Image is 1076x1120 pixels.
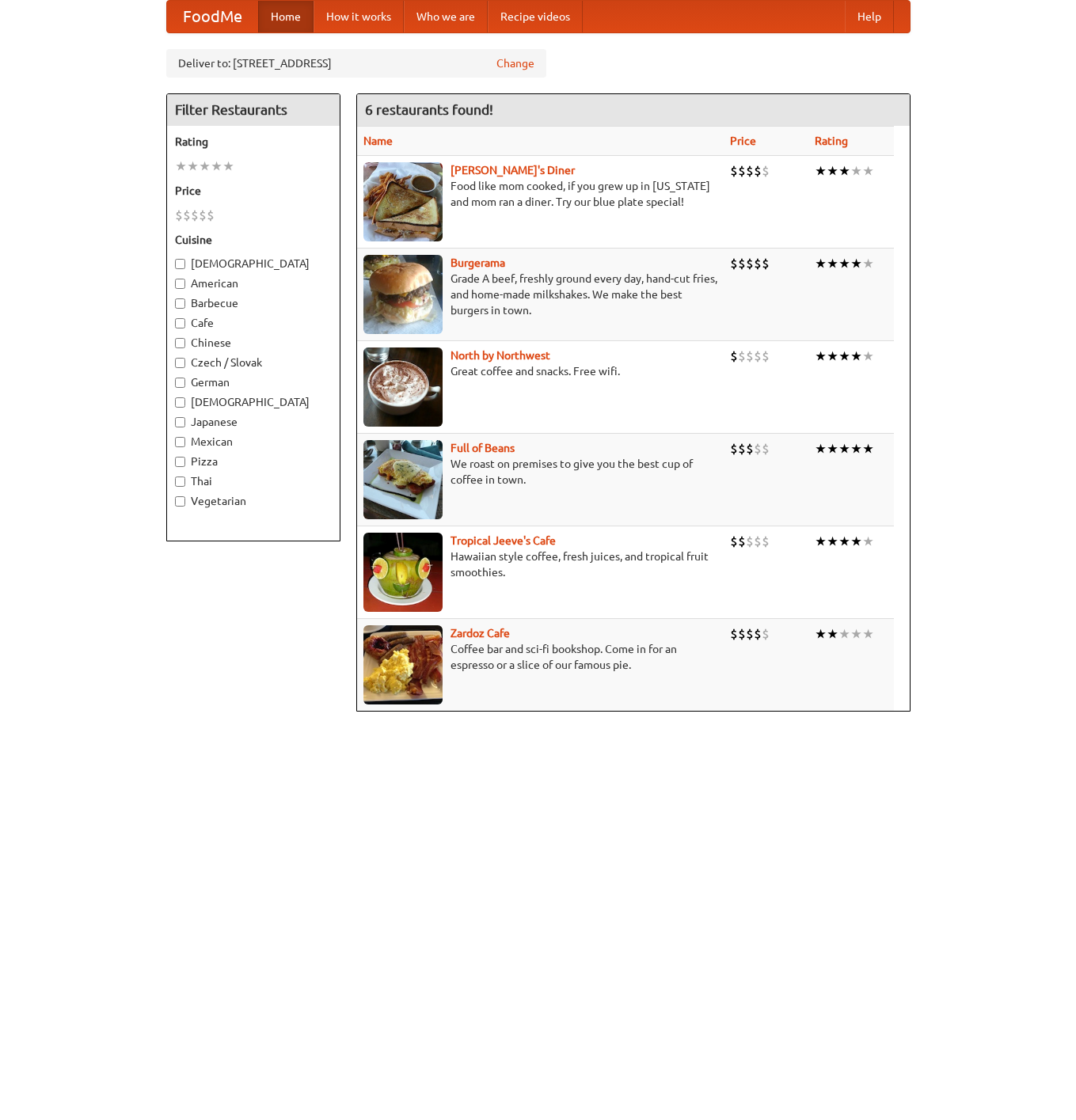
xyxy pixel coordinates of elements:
[815,347,827,365] li: ★
[730,135,756,147] a: Price
[175,394,332,410] label: [DEMOGRAPHIC_DATA]
[175,397,185,408] input: [DEMOGRAPHIC_DATA]
[746,440,754,457] li: $
[451,627,510,640] a: Zardoz Cafe
[175,256,332,271] label: [DEMOGRAPHIC_DATA]
[815,625,827,643] li: ★
[175,473,332,489] label: Thai
[862,625,874,643] li: ★
[730,625,738,643] li: $
[365,102,493,117] ng-pluralize: 6 restaurants found!
[862,440,874,457] li: ★
[488,1,583,32] a: Recipe videos
[862,533,874,550] li: ★
[451,534,556,547] b: Tropical Jeeve's Cafe
[363,549,717,580] p: Hawaiian style coffee, fresh juices, and tropical fruit smoothies.
[175,454,332,469] label: Pizza
[746,533,754,550] li: $
[451,164,575,177] a: [PERSON_NAME]'s Diner
[850,162,862,180] li: ★
[175,158,187,175] li: ★
[754,162,762,180] li: $
[762,625,770,643] li: $
[451,349,550,362] a: North by Northwest
[175,476,185,487] input: Thai
[175,315,332,331] label: Cafe
[175,434,332,450] label: Mexican
[754,533,762,550] li: $
[363,440,443,519] img: beans.jpg
[827,347,838,365] li: ★
[827,625,838,643] li: ★
[167,94,340,126] h4: Filter Restaurants
[838,440,850,457] li: ★
[363,533,443,612] img: jeeves.jpg
[845,1,894,32] a: Help
[175,275,332,291] label: American
[404,1,488,32] a: Who we are
[838,255,850,272] li: ★
[175,279,185,289] input: American
[175,374,332,390] label: German
[258,1,314,32] a: Home
[827,162,838,180] li: ★
[175,232,332,248] h5: Cuisine
[862,255,874,272] li: ★
[838,347,850,365] li: ★
[730,347,738,365] li: $
[762,440,770,457] li: $
[738,625,746,643] li: $
[175,134,332,150] h5: Rating
[754,255,762,272] li: $
[175,318,185,328] input: Cafe
[762,347,770,365] li: $
[738,440,746,457] li: $
[207,207,215,224] li: $
[730,162,738,180] li: $
[850,533,862,550] li: ★
[754,440,762,457] li: $
[451,442,515,454] a: Full of Beans
[738,255,746,272] li: $
[175,414,332,430] label: Japanese
[815,162,827,180] li: ★
[738,347,746,365] li: $
[746,162,754,180] li: $
[175,358,185,368] input: Czech / Slovak
[762,533,770,550] li: $
[175,298,185,309] input: Barbecue
[451,256,505,269] a: Burgerama
[746,255,754,272] li: $
[730,255,738,272] li: $
[762,255,770,272] li: $
[838,625,850,643] li: ★
[815,135,848,147] a: Rating
[862,347,874,365] li: ★
[175,457,185,467] input: Pizza
[363,162,443,241] img: sallys.jpg
[187,158,199,175] li: ★
[838,162,850,180] li: ★
[738,162,746,180] li: $
[827,533,838,550] li: ★
[222,158,234,175] li: ★
[496,55,534,71] a: Change
[175,437,185,447] input: Mexican
[754,625,762,643] li: $
[211,158,222,175] li: ★
[850,347,862,365] li: ★
[363,625,443,704] img: zardoz.jpg
[850,255,862,272] li: ★
[175,207,183,224] li: $
[738,533,746,550] li: $
[363,347,443,427] img: north.jpg
[363,178,717,210] p: Food like mom cooked, if you grew up in [US_STATE] and mom ran a diner. Try our blue plate special!
[175,295,332,311] label: Barbecue
[815,440,827,457] li: ★
[862,162,874,180] li: ★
